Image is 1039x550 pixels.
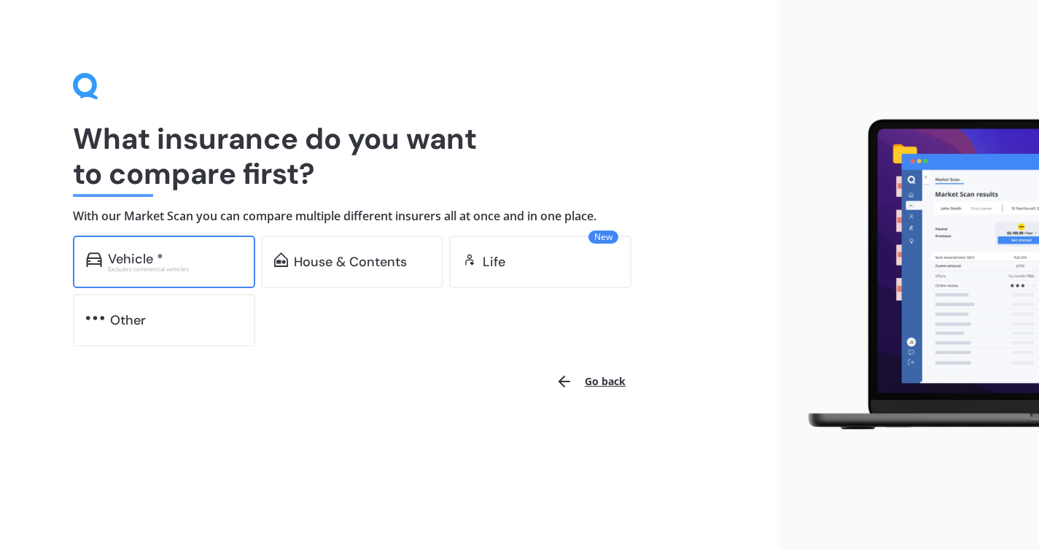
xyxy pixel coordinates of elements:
div: Life [483,255,505,269]
img: laptop.webp [791,112,1039,438]
span: New [588,231,618,244]
img: home-and-contents.b802091223b8502ef2dd.svg [274,252,288,267]
button: Go back [547,364,634,399]
div: House & Contents [294,255,407,269]
h4: With our Market Scan you can compare multiple different insurers all at once and in one place. [73,209,707,224]
img: other.81dba5aafe580aa69f38.svg [86,311,104,325]
img: life.f720d6a2d7cdcd3ad642.svg [462,252,477,267]
div: Excludes commercial vehicles [108,266,242,272]
div: Other [110,313,146,328]
h1: What insurance do you want to compare first? [73,121,707,191]
div: Vehicle * [108,252,163,266]
img: car.f15378c7a67c060ca3f3.svg [86,252,102,267]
